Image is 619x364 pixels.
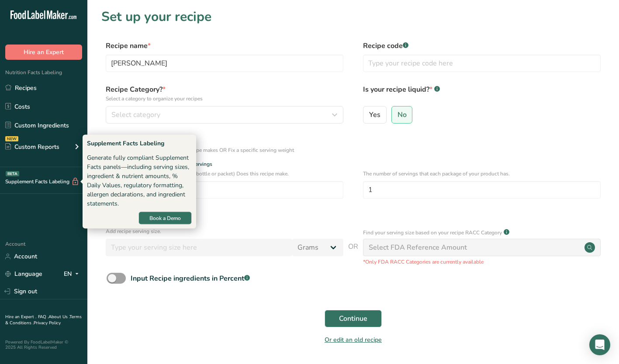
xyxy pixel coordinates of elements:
p: *Only FDA RACC Categories are currently available [363,258,601,266]
div: Supplement Facts Labeling [87,139,192,148]
label: Recipe Category? [106,84,343,103]
label: Recipe code [363,41,601,51]
input: Type your recipe code here [363,55,601,72]
p: How many units of sealable items (i.e. bottle or packet) Does this recipe make. [106,170,343,178]
a: FAQ . [38,314,48,320]
div: Open Intercom Messenger [589,334,610,355]
h1: Set up your recipe [101,7,605,27]
p: Add recipe serving size. [106,227,343,235]
a: About Us . [48,314,69,320]
div: EN [64,269,82,279]
p: Select a category to organize your recipes [106,95,343,103]
button: Continue [325,310,382,327]
span: Continue [339,313,367,324]
a: Hire an Expert . [5,314,36,320]
a: Language [5,266,42,282]
input: Type your recipe name here [106,55,343,72]
a: Privacy Policy [34,320,61,326]
span: No [398,110,407,119]
label: Recipe name [106,41,343,51]
label: Is your recipe liquid? [363,84,601,103]
span: OR [348,241,358,266]
div: Powered By FoodLabelMaker © 2025 All Rights Reserved [5,340,82,350]
button: Book a Demo [138,212,192,225]
span: Yes [369,110,380,119]
div: NEW [5,136,18,141]
div: Input Recipe ingredients in Percent [131,273,250,284]
button: Hire an Expert [5,45,82,60]
a: Or edit an old recipe [325,336,382,344]
div: Custom Reports [5,142,59,151]
p: Find your serving size based on your recipe RACC Category [363,229,502,237]
div: Select FDA Reference Amount [369,242,467,253]
input: Type your serving size here [106,239,292,256]
p: The number of servings that each package of your product has. [363,170,601,178]
div: Specify the number of servings the recipe makes OR Fix a specific serving weight [106,146,343,154]
div: Generate fully compliant Supplement Facts panels—including serving sizes, ingredient & nutrient a... [87,153,192,208]
button: Select category [106,106,343,124]
div: BETA [6,171,19,176]
span: Select category [111,110,160,120]
div: Define serving size details [106,136,343,146]
span: Book a Demo [149,214,181,222]
a: Terms & Conditions . [5,314,82,326]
